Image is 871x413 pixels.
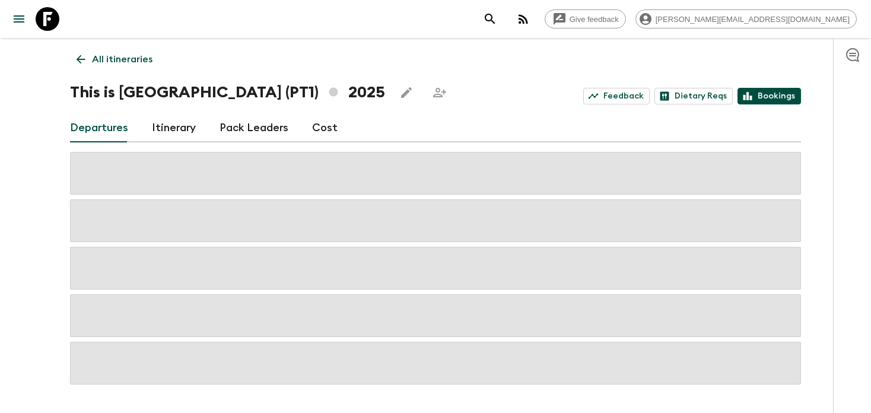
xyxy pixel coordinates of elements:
[478,7,502,31] button: search adventures
[563,15,625,24] span: Give feedback
[395,81,418,104] button: Edit this itinerary
[70,81,385,104] h1: This is [GEOGRAPHIC_DATA] (PT1) 2025
[428,81,452,104] span: Share this itinerary
[545,9,626,28] a: Give feedback
[70,47,159,71] a: All itineraries
[635,9,857,28] div: [PERSON_NAME][EMAIL_ADDRESS][DOMAIN_NAME]
[312,114,338,142] a: Cost
[152,114,196,142] a: Itinerary
[70,114,128,142] a: Departures
[738,88,801,104] a: Bookings
[583,88,650,104] a: Feedback
[649,15,856,24] span: [PERSON_NAME][EMAIL_ADDRESS][DOMAIN_NAME]
[654,88,733,104] a: Dietary Reqs
[92,52,152,66] p: All itineraries
[220,114,288,142] a: Pack Leaders
[7,7,31,31] button: menu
